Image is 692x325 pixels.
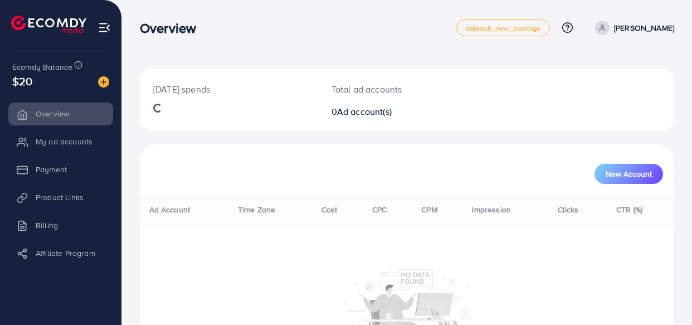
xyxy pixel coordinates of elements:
[456,20,550,36] a: adreach_new_package
[11,16,86,33] img: logo
[337,105,392,118] span: Ad account(s)
[332,83,438,96] p: Total ad accounts
[140,20,205,36] h3: Overview
[466,25,540,32] span: adreach_new_package
[332,106,438,117] h2: 0
[594,164,663,184] button: New Account
[606,170,652,178] span: New Account
[98,21,111,34] img: menu
[12,73,32,89] span: $20
[98,76,109,88] img: image
[591,21,674,35] a: [PERSON_NAME]
[614,21,674,35] p: [PERSON_NAME]
[153,83,305,96] p: [DATE] spends
[12,61,72,72] span: Ecomdy Balance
